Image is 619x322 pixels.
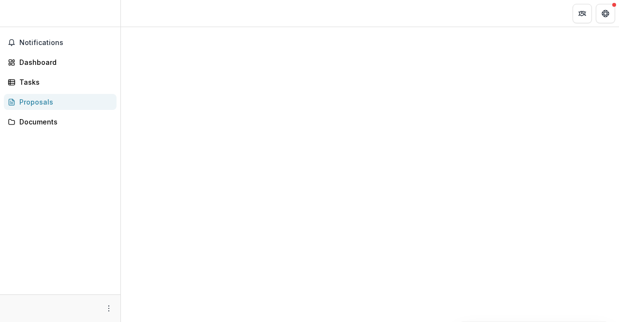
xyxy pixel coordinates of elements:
[596,4,615,23] button: Get Help
[19,77,109,87] div: Tasks
[4,74,117,90] a: Tasks
[19,57,109,67] div: Dashboard
[19,39,113,47] span: Notifications
[4,94,117,110] a: Proposals
[4,35,117,50] button: Notifications
[4,54,117,70] a: Dashboard
[19,117,109,127] div: Documents
[103,303,115,314] button: More
[573,4,592,23] button: Partners
[4,114,117,130] a: Documents
[19,97,109,107] div: Proposals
